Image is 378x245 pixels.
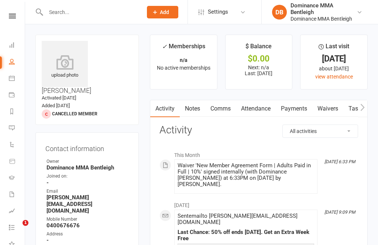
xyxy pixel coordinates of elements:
[180,57,188,63] strong: n/a
[178,162,314,188] div: Waiver 'New Member Agreement Form | Adults Paid in Full | 10%' signed internally (with Dominance ...
[291,15,357,22] div: Dominance MMA Bentleigh
[7,220,25,238] iframe: Intercom live chat
[159,197,358,209] li: [DATE]
[236,100,276,117] a: Attendance
[276,100,312,117] a: Payments
[42,55,88,79] div: upload photo
[47,237,129,244] strong: -
[47,164,129,171] strong: Dominance MMA Bentleigh
[150,100,180,117] a: Activity
[42,95,76,101] time: Activated [DATE]
[47,216,129,223] div: Mobile Number
[245,42,272,55] div: $ Balance
[319,42,349,55] div: Last visit
[159,125,358,136] h3: Activity
[324,159,355,164] i: [DATE] 6:33 PM
[162,43,167,50] i: ✓
[178,213,298,225] span: Sent email to [PERSON_NAME][EMAIL_ADDRESS][DOMAIN_NAME]
[47,179,129,186] strong: -
[45,142,129,153] h3: Contact information
[208,4,228,20] span: Settings
[180,100,205,117] a: Notes
[47,188,129,195] div: Email
[324,210,355,215] i: [DATE] 9:09 PM
[9,38,25,54] a: Dashboard
[312,100,343,117] a: Waivers
[232,64,286,76] p: Next: n/a Last: [DATE]
[291,2,357,15] div: Dominance MMA Bentleigh
[343,100,369,117] a: Tasks
[162,42,205,55] div: Memberships
[232,55,286,63] div: $0.00
[47,222,129,229] strong: 0400676676
[44,7,137,17] input: Search...
[9,104,25,120] a: Reports
[47,194,129,214] strong: [PERSON_NAME][EMAIL_ADDRESS][DOMAIN_NAME]
[307,64,361,73] div: about [DATE]
[9,203,25,220] a: Assessments
[42,103,70,108] time: Added [DATE]
[47,231,129,238] div: Address
[42,41,133,94] h3: [PERSON_NAME]
[9,154,25,170] a: Product Sales
[205,100,236,117] a: Comms
[52,111,97,116] span: Cancelled member
[9,71,25,87] a: Calendar
[157,65,210,71] span: No active memberships
[160,9,169,15] span: Add
[9,87,25,104] a: Payments
[23,220,28,226] span: 1
[147,6,178,18] button: Add
[47,173,129,180] div: Joined on:
[315,74,353,80] a: view attendance
[272,5,287,20] div: DB
[9,54,25,71] a: People
[47,158,129,165] div: Owner
[307,55,361,63] div: [DATE]
[159,147,358,159] li: This Month
[178,229,314,242] div: Last Chance: 50% off ends [DATE]. Get an Extra Week Free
